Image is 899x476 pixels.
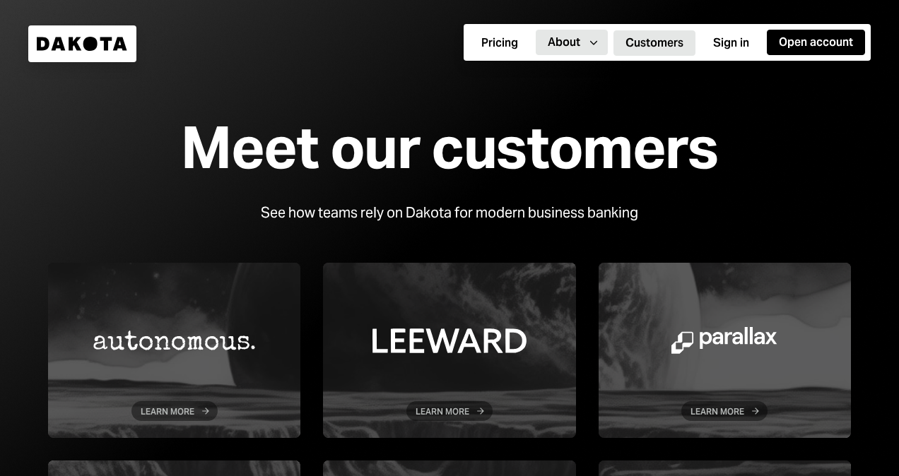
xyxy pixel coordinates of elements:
[548,35,580,50] div: About
[469,30,530,56] button: Pricing
[536,30,608,55] button: About
[613,30,695,56] button: Customers
[701,29,761,56] a: Sign in
[469,29,530,56] a: Pricing
[181,116,717,179] div: Meet our customers
[261,202,638,223] div: See how teams rely on Dakota for modern business banking
[613,29,695,56] a: Customers
[767,30,865,55] button: Open account
[701,30,761,56] button: Sign in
